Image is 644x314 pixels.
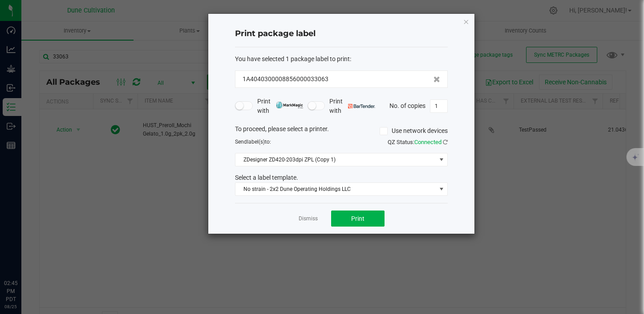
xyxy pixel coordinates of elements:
[329,97,375,116] span: Print with
[276,102,303,108] img: mark_magic_cybra.png
[235,28,448,40] h4: Print package label
[299,215,318,223] a: Dismiss
[348,104,375,108] img: bartender.png
[235,183,436,195] span: No strain - 2x2 Dune Operating Holdings LLC
[247,139,265,145] span: label(s)
[351,215,365,222] span: Print
[235,54,448,64] div: :
[235,139,271,145] span: Send to:
[228,173,454,182] div: Select a label template.
[235,55,350,62] span: You have selected 1 package label to print
[257,97,303,116] span: Print with
[414,139,441,145] span: Connected
[388,139,448,145] span: QZ Status:
[331,211,385,227] button: Print
[235,153,436,166] span: ZDesigner ZD420-203dpi ZPL (Copy 1)
[228,124,454,138] div: To proceed, please select a printer.
[389,102,425,109] span: No. of copies
[380,126,448,136] label: Use network devices
[243,74,328,84] span: 1A4040300008856000033063
[9,243,36,269] iframe: Resource center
